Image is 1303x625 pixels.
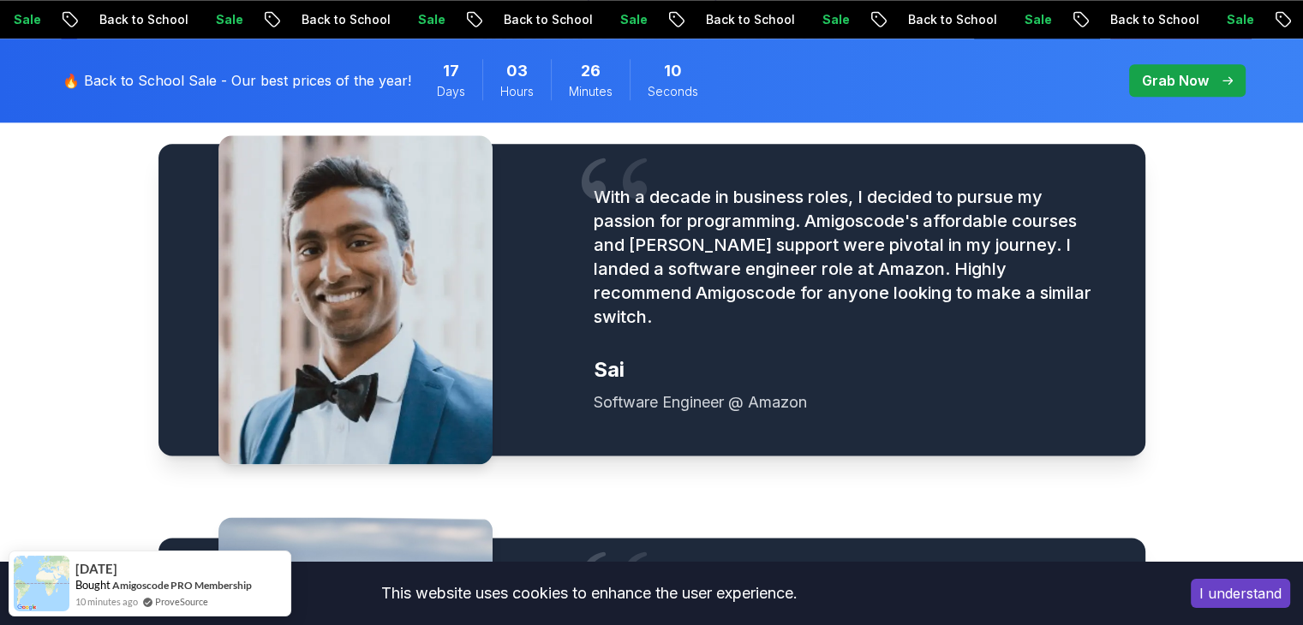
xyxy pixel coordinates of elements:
[13,574,1165,612] div: This website uses cookies to enhance the user experience.
[737,11,792,28] p: Sale
[581,59,601,83] span: 26 Minutes
[1142,70,1209,91] p: Grab Now
[418,11,535,28] p: Back to School
[112,579,252,592] a: Amigoscode PRO Membership
[216,11,332,28] p: Back to School
[939,11,994,28] p: Sale
[594,390,1103,414] div: Software Engineer @ Amazon
[506,59,528,83] span: 3 Hours
[443,59,459,83] span: 17 Days
[822,11,939,28] p: Back to School
[594,185,1103,329] p: With a decade in business roles, I decided to pursue my passion for programming. Amigoscode's aff...
[75,578,111,592] span: Bought
[155,594,208,609] a: ProveSource
[218,135,493,464] img: Sai testimonial
[14,556,69,611] img: provesource social proof notification image
[569,83,613,100] span: Minutes
[63,70,411,91] p: 🔥 Back to School Sale - Our best prices of the year!
[1191,579,1290,608] button: Accept cookies
[648,83,698,100] span: Seconds
[500,83,534,100] span: Hours
[594,356,1103,384] div: Sai
[130,11,185,28] p: Sale
[14,11,130,28] p: Back to School
[620,11,737,28] p: Back to School
[75,594,138,609] span: 10 minutes ago
[664,59,682,83] span: 10 Seconds
[535,11,589,28] p: Sale
[75,562,117,576] span: [DATE]
[437,83,465,100] span: Days
[1025,11,1141,28] p: Back to School
[1141,11,1196,28] p: Sale
[332,11,387,28] p: Sale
